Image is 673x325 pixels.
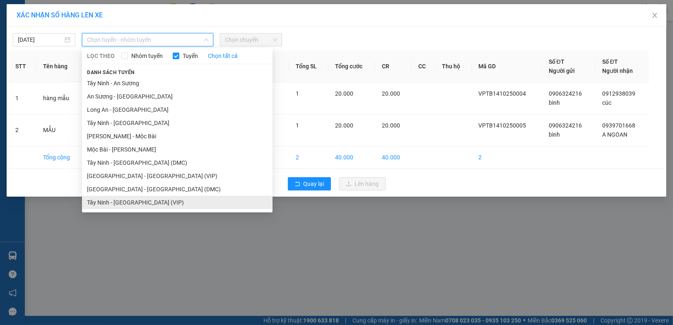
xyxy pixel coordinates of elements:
td: hàng mẫu [36,82,83,114]
span: 0906324216 [549,90,582,97]
li: [PERSON_NAME] - Mộc Bài [82,130,273,143]
td: MẪU [36,114,83,146]
button: Close [643,4,666,27]
input: 14/10/2025 [18,35,63,44]
a: Chọn tất cả [208,51,238,60]
td: 40.000 [328,146,375,169]
span: Số ĐT [549,58,564,65]
span: VPTB1410250004 [478,90,526,97]
span: 0912938039 [602,90,635,97]
span: 1 [296,90,299,97]
span: 0906324216 [549,122,582,129]
td: 2 [472,146,542,169]
span: 20.000 [335,90,353,97]
span: A NGOAN [602,131,627,138]
span: Danh sách tuyến [82,69,140,76]
li: Tây Ninh - [GEOGRAPHIC_DATA] (VIP) [82,196,273,209]
span: Quay lại [304,179,324,188]
span: Chọn chuyến [225,34,277,46]
span: VPTB1410250005 [478,122,526,129]
span: 0939701668 [602,122,635,129]
li: Long An - [GEOGRAPHIC_DATA] [82,103,273,116]
span: 20.000 [335,122,353,129]
button: uploadLên hàng [339,177,386,190]
td: 1 [9,82,36,114]
th: CR [375,51,412,82]
span: 20.000 [382,122,400,129]
li: [GEOGRAPHIC_DATA] - [GEOGRAPHIC_DATA] (DMC) [82,183,273,196]
td: 2 [9,114,36,146]
td: 40.000 [375,146,412,169]
th: Tổng SL [289,51,329,82]
span: 20.000 [382,90,400,97]
button: rollbackQuay lại [288,177,331,190]
span: down [204,37,209,42]
span: rollback [294,181,300,188]
span: 1 [296,122,299,129]
span: Nhóm tuyến [128,51,166,60]
img: logo.jpg [10,10,52,52]
span: LỌC THEO [87,51,115,60]
span: Tuyến [179,51,201,60]
span: Chọn tuyến - nhóm tuyến [87,34,208,46]
li: Tây Ninh - An Sương [82,77,273,90]
span: XÁC NHẬN SỐ HÀNG LÊN XE [17,11,103,19]
b: GỬI : PV Trảng Bàng [10,60,113,74]
span: bình [549,99,560,106]
span: Người gửi [549,67,575,74]
span: Số ĐT [602,58,618,65]
th: STT [9,51,36,82]
td: Tổng cộng [36,146,83,169]
li: [GEOGRAPHIC_DATA] - [GEOGRAPHIC_DATA] (VIP) [82,169,273,183]
th: Mã GD [472,51,542,82]
span: close [651,12,658,19]
span: Người nhận [602,67,633,74]
li: Hotline: 1900 8153 [77,31,346,41]
td: 2 [289,146,329,169]
span: cúc [602,99,611,106]
li: An Sương - [GEOGRAPHIC_DATA] [82,90,273,103]
li: Mộc Bài - [PERSON_NAME] [82,143,273,156]
th: Tên hàng [36,51,83,82]
th: Thu hộ [436,51,472,82]
li: [STREET_ADDRESS][PERSON_NAME]. [GEOGRAPHIC_DATA], Tỉnh [GEOGRAPHIC_DATA] [77,20,346,31]
li: Tây Ninh - [GEOGRAPHIC_DATA] (DMC) [82,156,273,169]
th: Tổng cước [328,51,375,82]
span: bình [549,131,560,138]
li: Tây Ninh - [GEOGRAPHIC_DATA] [82,116,273,130]
th: CC [412,51,436,82]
